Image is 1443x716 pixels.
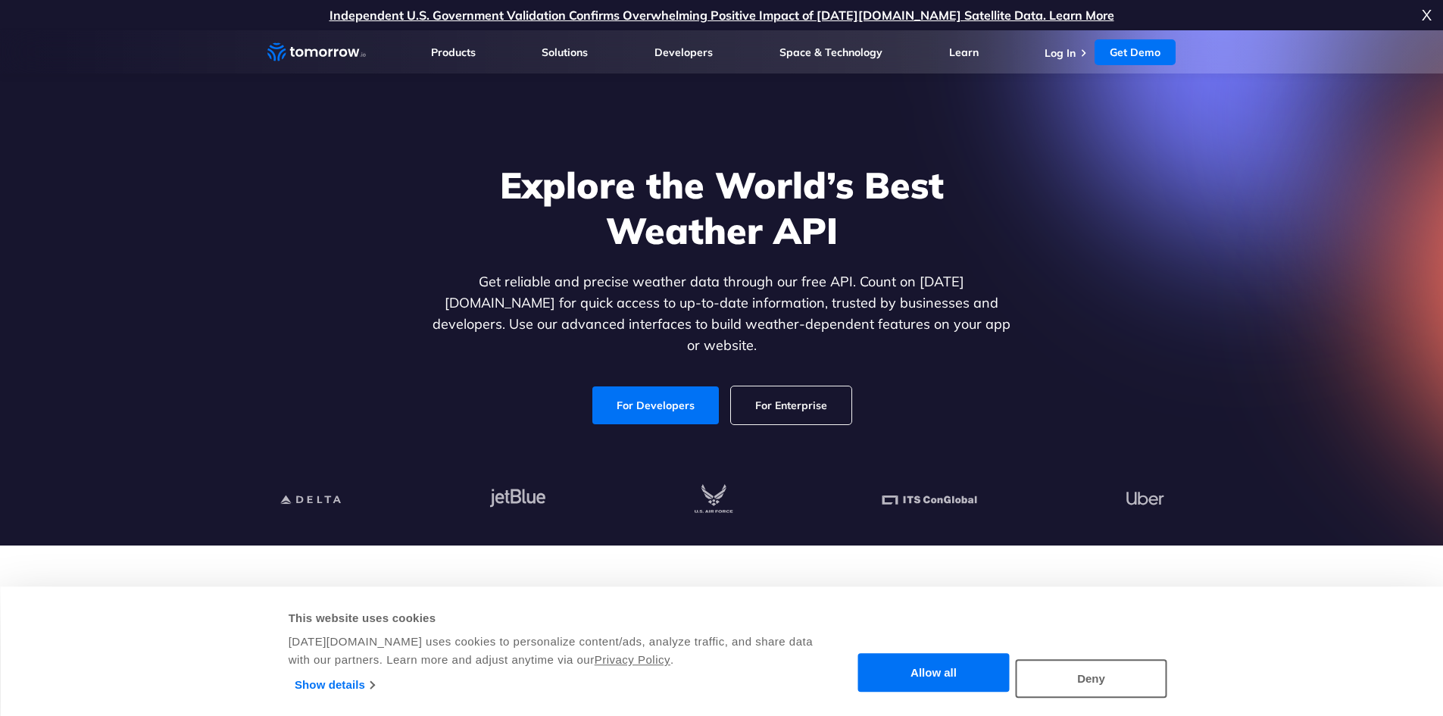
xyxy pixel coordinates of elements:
a: For Developers [592,386,719,424]
a: Space & Technology [779,45,882,59]
div: This website uses cookies [289,609,815,627]
a: Get Demo [1095,39,1176,65]
a: For Enterprise [731,386,851,424]
a: Developers [654,45,713,59]
a: Independent U.S. Government Validation Confirms Overwhelming Positive Impact of [DATE][DOMAIN_NAM... [330,8,1114,23]
a: Learn [949,45,979,59]
a: Home link [267,41,366,64]
a: Products [431,45,476,59]
button: Deny [1016,659,1167,698]
p: Get reliable and precise weather data through our free API. Count on [DATE][DOMAIN_NAME] for quic... [429,271,1014,356]
button: Allow all [858,654,1010,693]
a: Privacy Policy [595,653,670,666]
a: Show details [295,674,374,696]
div: [DATE][DOMAIN_NAME] uses cookies to personalize content/ads, analyze traffic, and share data with... [289,633,815,669]
a: Solutions [542,45,588,59]
h1: Explore the World’s Best Weather API [429,162,1014,253]
a: Log In [1045,46,1076,60]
